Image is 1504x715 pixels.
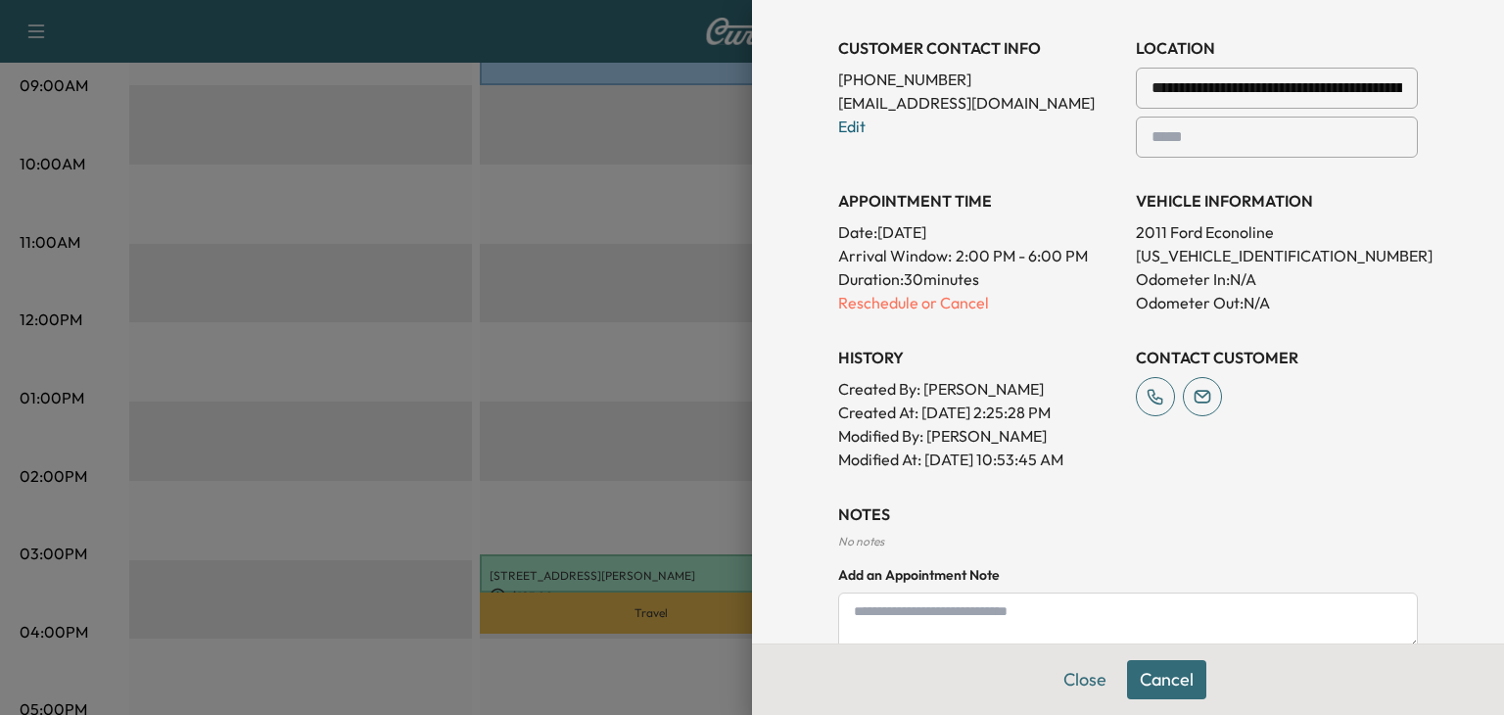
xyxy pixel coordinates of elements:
p: Created By : [PERSON_NAME] [838,377,1120,401]
h3: History [838,346,1120,369]
p: [PHONE_NUMBER] [838,68,1120,91]
p: 2011 Ford Econoline [1136,220,1418,244]
button: Close [1051,660,1119,699]
h4: Add an Appointment Note [838,565,1418,585]
p: Odometer In: N/A [1136,267,1418,291]
p: Odometer Out: N/A [1136,291,1418,314]
p: Arrival Window: [838,244,1120,267]
p: Duration: 30 minutes [838,267,1120,291]
h3: NOTES [838,502,1418,526]
h3: CUSTOMER CONTACT INFO [838,36,1120,60]
p: Modified At : [DATE] 10:53:45 AM [838,448,1120,471]
p: Date: [DATE] [838,220,1120,244]
h3: APPOINTMENT TIME [838,189,1120,213]
div: No notes [838,534,1418,549]
h3: LOCATION [1136,36,1418,60]
p: Reschedule or Cancel [838,291,1120,314]
p: [US_VEHICLE_IDENTIFICATION_NUMBER] [1136,244,1418,267]
button: Cancel [1127,660,1206,699]
p: Created At : [DATE] 2:25:28 PM [838,401,1120,424]
span: 2:00 PM - 6:00 PM [956,244,1088,267]
h3: VEHICLE INFORMATION [1136,189,1418,213]
p: Modified By : [PERSON_NAME] [838,424,1120,448]
h3: CONTACT CUSTOMER [1136,346,1418,369]
a: Edit [838,117,866,136]
p: [EMAIL_ADDRESS][DOMAIN_NAME] [838,91,1120,115]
